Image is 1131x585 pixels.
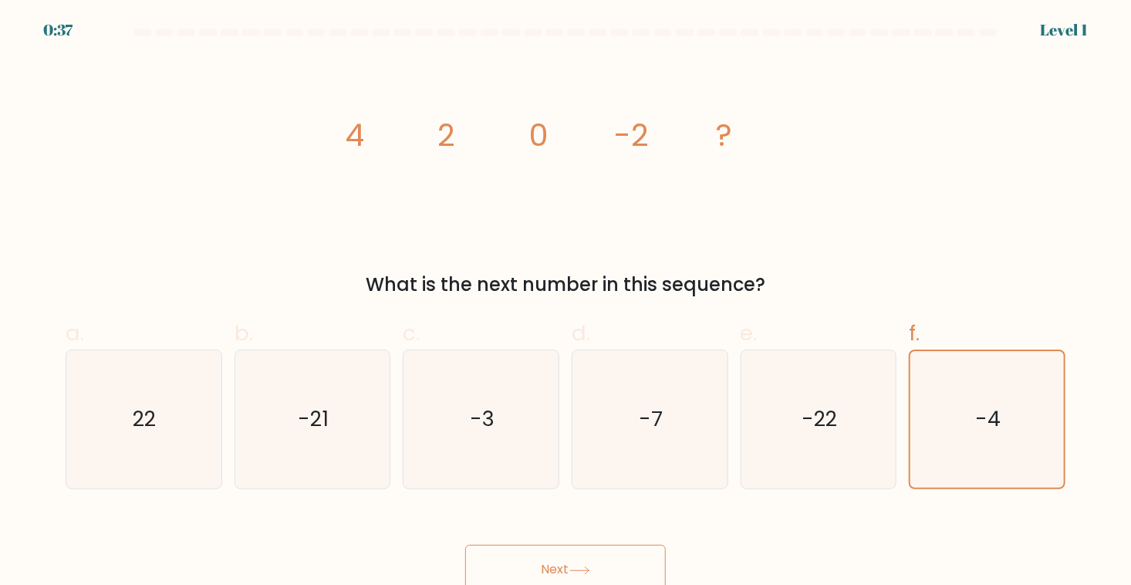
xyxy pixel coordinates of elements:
[470,405,495,434] text: -3
[717,114,733,157] tspan: ?
[640,405,663,434] text: -7
[345,114,364,157] tspan: 4
[438,114,456,157] tspan: 2
[909,318,920,348] span: f.
[66,318,84,348] span: a.
[299,405,329,434] text: -21
[530,114,549,157] tspan: 0
[802,405,838,434] text: -22
[43,19,73,42] div: 0:37
[976,405,1001,434] text: -4
[235,318,253,348] span: b.
[403,318,420,348] span: c.
[741,318,758,348] span: e.
[75,271,1056,299] div: What is the next number in this sequence?
[133,405,157,434] text: 22
[615,114,650,157] tspan: -2
[1040,19,1088,42] div: Level 1
[572,318,590,348] span: d.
